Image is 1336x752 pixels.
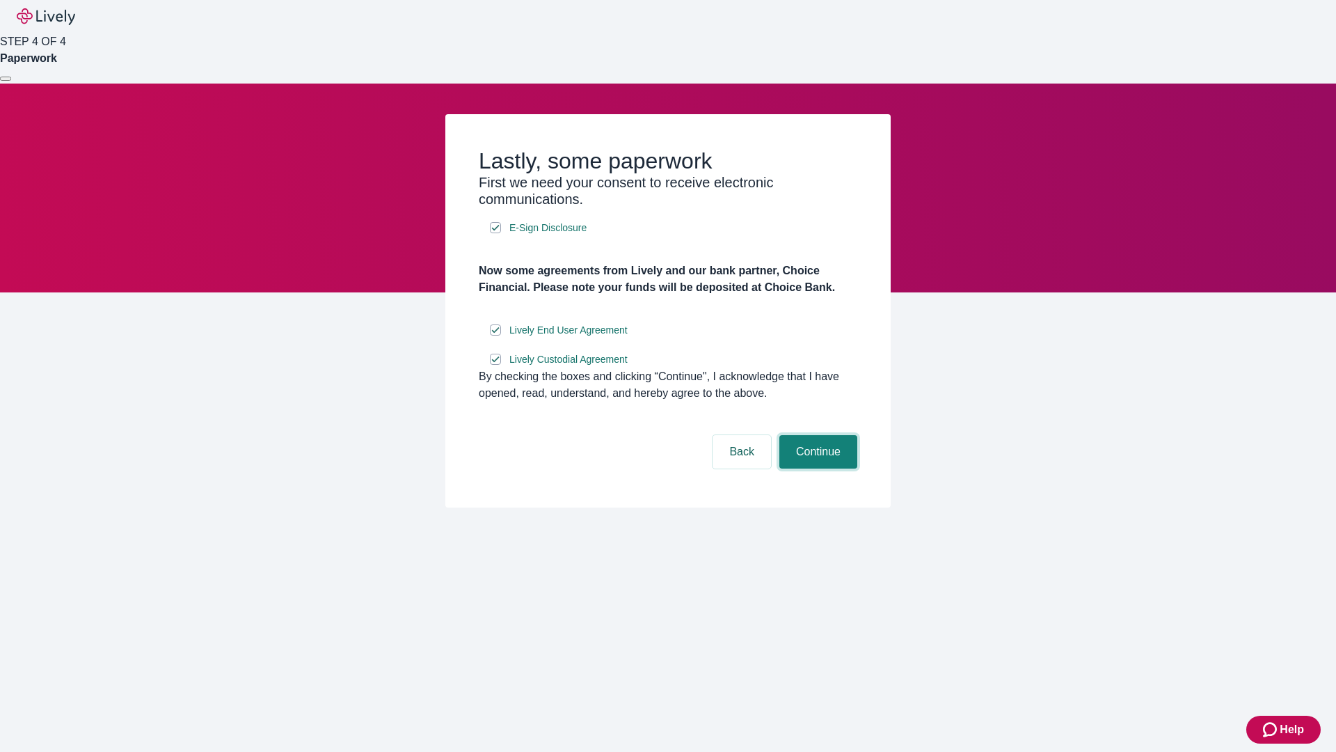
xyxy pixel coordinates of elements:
span: Lively End User Agreement [509,323,628,338]
a: e-sign disclosure document [507,219,589,237]
h3: First we need your consent to receive electronic communications. [479,174,857,207]
button: Zendesk support iconHelp [1246,716,1321,744]
span: Help [1280,721,1304,738]
div: By checking the boxes and clicking “Continue", I acknowledge that I have opened, read, understand... [479,368,857,402]
a: e-sign disclosure document [507,322,630,339]
h2: Lastly, some paperwork [479,148,857,174]
button: Back [713,435,771,469]
img: Lively [17,8,75,25]
span: Lively Custodial Agreement [509,352,628,367]
svg: Zendesk support icon [1263,721,1280,738]
h4: Now some agreements from Lively and our bank partner, Choice Financial. Please note your funds wi... [479,263,857,296]
button: Continue [779,435,857,469]
a: e-sign disclosure document [507,351,630,368]
span: E-Sign Disclosure [509,221,587,235]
